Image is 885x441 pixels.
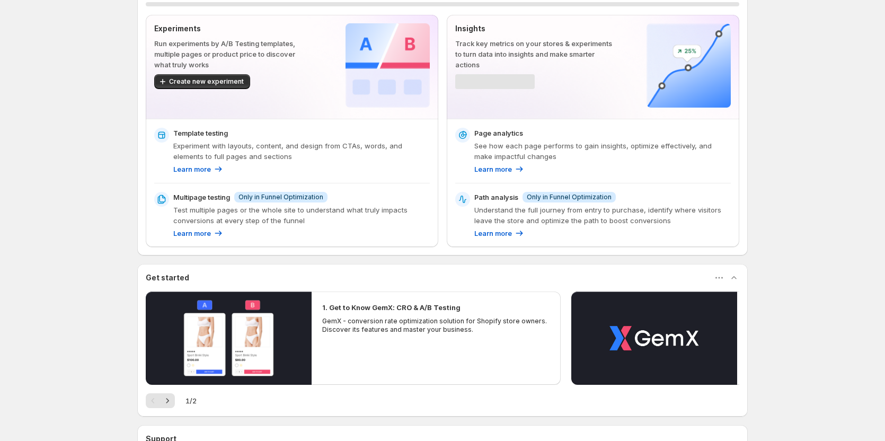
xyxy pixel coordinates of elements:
img: Experiments [346,23,430,108]
button: Play video [571,292,737,385]
p: Path analysis [474,192,518,202]
p: Test multiple pages or the whole site to understand what truly impacts conversions at every step ... [173,205,430,226]
span: Only in Funnel Optimization [527,193,612,201]
p: Insights [455,23,613,34]
nav: Pagination [146,393,175,408]
span: Create new experiment [169,77,244,86]
p: Page analytics [474,128,523,138]
a: Learn more [474,228,525,239]
p: Track key metrics on your stores & experiments to turn data into insights and make smarter actions [455,38,613,70]
p: Run experiments by A/B Testing templates, multiple pages or product price to discover what truly ... [154,38,312,70]
p: Learn more [474,228,512,239]
span: Only in Funnel Optimization [238,193,323,201]
button: Create new experiment [154,74,250,89]
p: Learn more [474,164,512,174]
p: GemX - conversion rate optimization solution for Shopify store owners. Discover its features and ... [322,317,550,334]
p: Template testing [173,128,228,138]
a: Learn more [173,228,224,239]
img: Insights [647,23,731,108]
p: Learn more [173,164,211,174]
p: Learn more [173,228,211,239]
p: Experiment with layouts, content, and design from CTAs, words, and elements to full pages and sec... [173,140,430,162]
p: Multipage testing [173,192,230,202]
button: Next [160,393,175,408]
h2: 1. Get to Know GemX: CRO & A/B Testing [322,302,461,313]
p: See how each page performs to gain insights, optimize effectively, and make impactful changes [474,140,731,162]
p: Understand the full journey from entry to purchase, identify where visitors leave the store and o... [474,205,731,226]
button: Play video [146,292,312,385]
p: Experiments [154,23,312,34]
h3: Get started [146,272,189,283]
a: Learn more [173,164,224,174]
span: 1 / 2 [185,395,197,406]
a: Learn more [474,164,525,174]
